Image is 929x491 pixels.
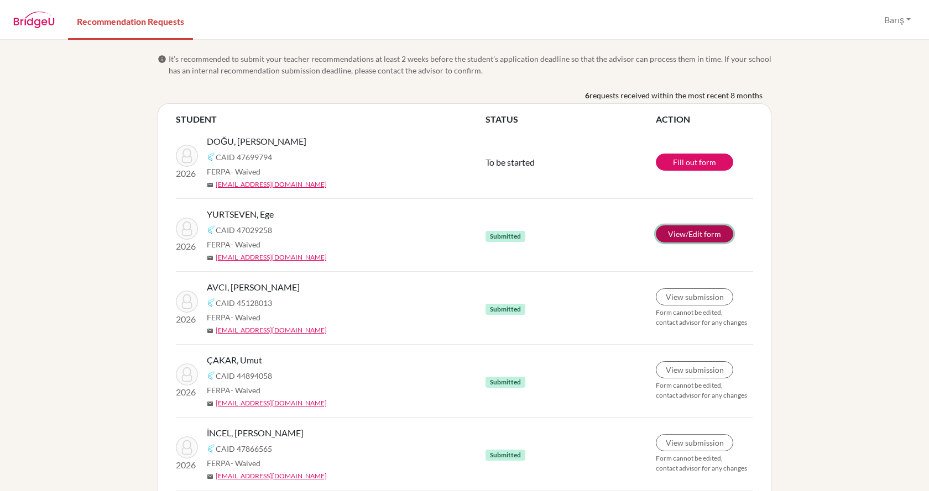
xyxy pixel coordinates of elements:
span: CAID 45128013 [216,297,272,309]
img: Common App logo [207,444,216,453]
span: - Waived [231,386,260,395]
span: - Waived [231,458,260,468]
a: [EMAIL_ADDRESS][DOMAIN_NAME] [216,398,327,408]
img: İNCEL, Çağan Aras [176,436,198,458]
a: Fill out form [656,154,733,171]
p: 2026 [176,167,198,180]
span: mail [207,400,213,407]
p: 2026 [176,458,198,472]
img: Common App logo [207,371,216,380]
button: Barış [879,9,916,30]
p: Form cannot be edited, contact advisor for any changes [656,381,753,400]
img: YURTSEVEN, Ege [176,218,198,240]
img: Common App logo [207,152,216,161]
span: mail [207,255,213,261]
a: [EMAIL_ADDRESS][DOMAIN_NAME] [216,471,327,481]
span: YURTSEVEN, Ege [207,208,274,221]
p: 2026 [176,240,198,253]
span: ÇAKAR, Umut [207,353,262,367]
a: View submission [656,288,733,305]
span: FERPA [207,384,260,396]
span: requests received within the most recent 8 months [589,89,763,101]
span: mail [207,328,213,334]
th: STATUS [486,113,656,126]
span: FERPA [207,457,260,469]
span: - Waived [231,167,260,176]
span: CAID 47866565 [216,443,272,455]
span: info [158,55,166,64]
span: It’s recommended to submit your teacher recommendations at least 2 weeks before the student’s app... [169,53,771,76]
span: - Waived [231,313,260,322]
a: View submission [656,434,733,451]
img: AVCI, Ahmet Deniz [176,291,198,313]
span: AVCI, [PERSON_NAME] [207,281,300,294]
th: STUDENT [176,113,486,126]
span: To be started [486,157,535,167]
p: Form cannot be edited, contact advisor for any changes [656,308,753,328]
a: View submission [656,361,733,378]
span: Submitted [486,231,525,242]
span: CAID 47699794 [216,151,272,163]
span: mail [207,473,213,480]
img: BridgeU logo [13,12,55,28]
a: [EMAIL_ADDRESS][DOMAIN_NAME] [216,252,327,262]
a: Recommendation Requests [68,2,193,40]
a: View/Edit form [656,225,733,242]
span: CAID 44894058 [216,370,272,382]
p: 2026 [176,386,198,399]
img: ÇAKAR, Umut [176,363,198,386]
span: - Waived [231,240,260,249]
span: FERPA [207,166,260,177]
span: DOĞU, [PERSON_NAME] [207,135,306,148]
span: Submitted [486,304,525,315]
th: ACTION [656,113,753,126]
span: mail [207,182,213,188]
a: [EMAIL_ADDRESS][DOMAIN_NAME] [216,179,327,189]
img: DOĞU, Osman Murat [176,145,198,167]
b: 6 [585,89,589,101]
a: [EMAIL_ADDRESS][DOMAIN_NAME] [216,325,327,335]
p: Form cannot be edited, contact advisor for any changes [656,453,753,473]
img: Common App logo [207,225,216,234]
span: FERPA [207,239,260,250]
span: Submitted [486,450,525,461]
span: Submitted [486,377,525,388]
span: FERPA [207,312,260,323]
img: Common App logo [207,298,216,307]
span: CAID 47029258 [216,224,272,236]
p: 2026 [176,313,198,326]
span: İNCEL, [PERSON_NAME] [207,426,304,440]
